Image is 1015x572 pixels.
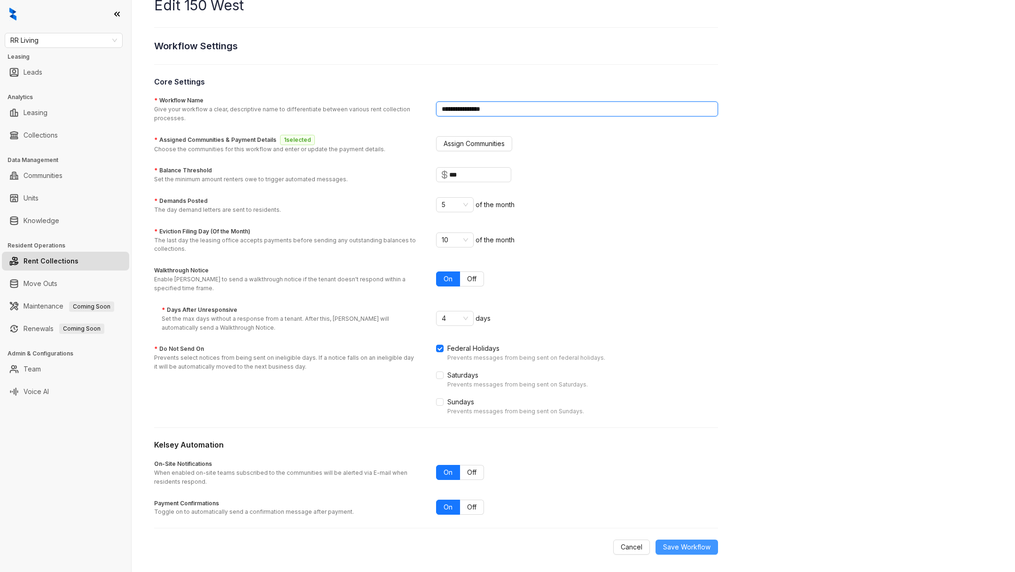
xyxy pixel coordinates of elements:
[69,301,114,312] span: Coming Soon
[444,139,505,149] span: Assign Communities
[663,542,710,552] span: Save Workflow
[23,211,59,230] a: Knowledge
[447,380,605,389] div: Prevents messages from being sent on Saturdays.
[154,508,354,517] p: Toggle on to automatically send a confirmation message after payment.
[2,319,129,338] li: Renewals
[154,96,203,105] label: Workflow Name
[476,236,515,244] span: of the month
[154,105,425,123] p: Give your workflow a clear, descriptive name to differentiate between various rent collection pro...
[2,252,129,271] li: Rent Collections
[444,468,453,476] span: On
[442,198,468,212] span: 5
[2,126,129,145] li: Collections
[444,343,503,354] span: Federal Holidays
[154,266,209,275] label: Walkthrough Notice
[154,76,718,87] h3: Core Settings
[8,349,131,358] h3: Admin & Configurations
[8,53,131,61] h3: Leasing
[162,306,237,315] label: Days After Unresponsive
[154,275,418,293] p: Enable [PERSON_NAME] to send a walkthrough notice if the tenant doesn't respond within a specifie...
[444,397,478,407] span: Sundays
[656,540,718,555] button: Save Workflow
[23,319,104,338] a: RenewalsComing Soon
[154,145,385,154] p: Choose the communities for this workflow and enter or update the payment details.
[23,252,78,271] a: Rent Collections
[154,206,281,215] p: The day demand letters are sent to residents.
[154,236,425,254] p: The last day the leasing office accepts payments before sending any outstanding balances to colle...
[59,324,104,334] span: Coming Soon
[154,197,208,206] label: Demands Posted
[154,135,319,145] label: Assigned Communities & Payment Details
[2,189,129,208] li: Units
[2,166,129,185] li: Communities
[2,63,129,82] li: Leads
[10,33,117,47] span: RR Living
[2,211,129,230] li: Knowledge
[476,201,515,209] span: of the month
[2,103,129,122] li: Leasing
[154,499,219,508] label: Payment Confirmations
[154,166,212,175] label: Balance Threshold
[154,227,250,236] label: Eviction Filing Day (Of the Month)
[621,542,642,552] span: Cancel
[8,241,131,250] h3: Resident Operations
[23,189,39,208] a: Units
[613,540,650,555] button: Cancel
[23,103,47,122] a: Leasing
[467,275,476,283] span: Off
[444,370,482,380] span: Saturdays
[8,93,131,101] h3: Analytics
[2,274,129,293] li: Move Outs
[444,503,453,511] span: On
[23,274,57,293] a: Move Outs
[444,275,453,283] span: On
[154,175,348,184] p: Set the minimum amount renters owe to trigger automated messages.
[9,8,16,21] img: logo
[442,233,468,247] span: 10
[154,460,212,469] label: On-Site Notifications
[154,469,418,487] p: When enabled on-site teams subscribed to the communities will be alerted via E-mail when resident...
[154,39,718,53] h2: Workflow Settings
[447,354,605,363] div: Prevents messages from being sent on federal holidays.
[23,63,42,82] a: Leads
[442,311,468,325] span: 4
[8,156,131,164] h3: Data Management
[447,407,605,416] div: Prevents messages from being sent on Sundays.
[23,382,49,401] a: Voice AI
[154,345,204,354] label: Do Not Send On
[467,503,476,511] span: Off
[2,297,129,316] li: Maintenance
[467,468,476,476] span: Off
[154,354,418,371] p: Prevents select notices from being sent on ineligible days. If a notice falls on an ineligible da...
[476,314,491,322] span: days
[2,360,129,379] li: Team
[280,135,315,145] span: 1 selected
[23,360,41,379] a: Team
[436,136,512,151] button: Assign Communities
[2,382,129,401] li: Voice AI
[162,315,425,332] p: Set the max days without a response from a tenant. After this, [PERSON_NAME] will automatically s...
[154,439,718,451] h3: Kelsey Automation
[23,126,58,145] a: Collections
[23,166,62,185] a: Communities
